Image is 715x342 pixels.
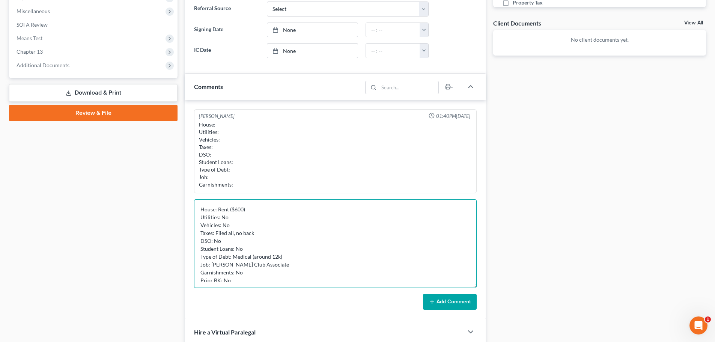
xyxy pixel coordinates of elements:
[689,316,707,334] iframe: Intercom live chat
[499,36,700,44] p: No client documents yet.
[199,113,235,120] div: [PERSON_NAME]
[423,294,477,310] button: Add Comment
[190,43,263,58] label: IC Date
[17,62,69,68] span: Additional Documents
[17,8,50,14] span: Miscellaneous
[379,81,439,94] input: Search...
[267,23,358,37] a: None
[684,20,703,26] a: View All
[705,316,711,322] span: 1
[267,44,358,58] a: None
[366,23,420,37] input: -- : --
[17,35,42,41] span: Means Test
[17,48,43,55] span: Chapter 13
[11,18,178,32] a: SOFA Review
[366,44,420,58] input: -- : --
[194,328,256,336] span: Hire a Virtual Paralegal
[199,121,472,188] div: House: Utilities: Vehicles: Taxes: DSO: Student Loans: Type of Debt: Job: Garnishments:
[493,19,541,27] div: Client Documents
[17,21,48,28] span: SOFA Review
[194,83,223,90] span: Comments
[9,105,178,121] a: Review & File
[190,2,263,17] label: Referral Source
[9,84,178,102] a: Download & Print
[190,23,263,38] label: Signing Date
[436,113,470,120] span: 01:40PM[DATE]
